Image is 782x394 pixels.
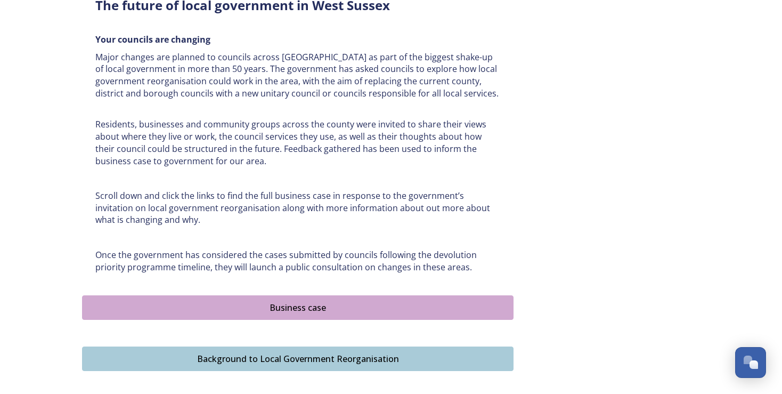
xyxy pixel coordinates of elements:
[88,301,508,314] div: Business case
[95,249,500,273] p: Once the government has considered the cases submitted by councils following the devolution prior...
[95,118,500,167] p: Residents, businesses and community groups across the county were invited to share their views ab...
[82,295,514,320] button: Business case
[95,51,500,100] p: Major changes are planned to councils across [GEOGRAPHIC_DATA] as part of the biggest shake-up of...
[88,352,508,365] div: Background to Local Government Reorganisation
[95,190,500,226] p: Scroll down and click the links to find the full business case in response to the government’s in...
[95,34,210,45] strong: Your councils are changing
[735,347,766,378] button: Open Chat
[82,347,514,371] button: Background to Local Government Reorganisation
